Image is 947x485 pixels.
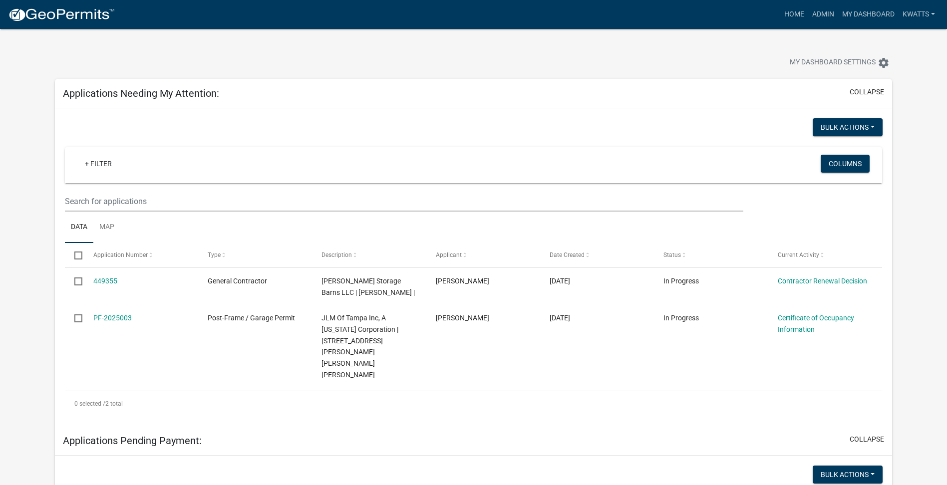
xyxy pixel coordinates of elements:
[778,314,854,333] a: Certificate of Occupancy Information
[782,53,898,72] button: My Dashboard Settingssettings
[65,391,882,416] div: 2 total
[768,243,882,267] datatable-header-cell: Current Activity
[93,277,117,285] a: 449355
[208,314,295,322] span: Post-Frame / Garage Permit
[436,277,489,285] span: Marvin Raber
[540,243,654,267] datatable-header-cell: Date Created
[663,277,699,285] span: In Progress
[663,314,699,322] span: In Progress
[65,243,84,267] datatable-header-cell: Select
[65,191,743,212] input: Search for applications
[63,435,202,447] h5: Applications Pending Payment:
[778,277,867,285] a: Contractor Renewal Decision
[208,251,221,258] span: Type
[808,5,838,24] a: Admin
[436,251,462,258] span: Applicant
[426,243,540,267] datatable-header-cell: Applicant
[821,155,870,173] button: Columns
[321,277,415,296] span: Raber Storage Barns LLC | Marvin Raber |
[93,212,120,243] a: Map
[198,243,312,267] datatable-header-cell: Type
[899,5,939,24] a: Kwatts
[550,277,570,285] span: 07/14/2025
[77,155,120,173] a: + Filter
[436,314,489,322] span: Larry Boston
[84,243,198,267] datatable-header-cell: Application Number
[208,277,267,285] span: General Contractor
[93,251,148,258] span: Application Number
[55,108,892,426] div: collapse
[63,87,219,99] h5: Applications Needing My Attention:
[321,251,352,258] span: Description
[850,87,884,97] button: collapse
[312,243,426,267] datatable-header-cell: Description
[663,251,681,258] span: Status
[850,434,884,445] button: collapse
[550,314,570,322] span: 01/16/2025
[74,400,105,407] span: 0 selected /
[790,57,876,69] span: My Dashboard Settings
[654,243,768,267] datatable-header-cell: Status
[321,314,398,379] span: JLM Of Tampa Inc, A Florida Corporation | 19175 N. Dale Mabry Hwy, Lutz
[93,314,132,322] a: PF-2025003
[878,57,890,69] i: settings
[550,251,585,258] span: Date Created
[778,251,819,258] span: Current Activity
[813,466,883,484] button: Bulk Actions
[813,118,883,136] button: Bulk Actions
[65,212,93,243] a: Data
[838,5,899,24] a: My Dashboard
[780,5,808,24] a: Home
